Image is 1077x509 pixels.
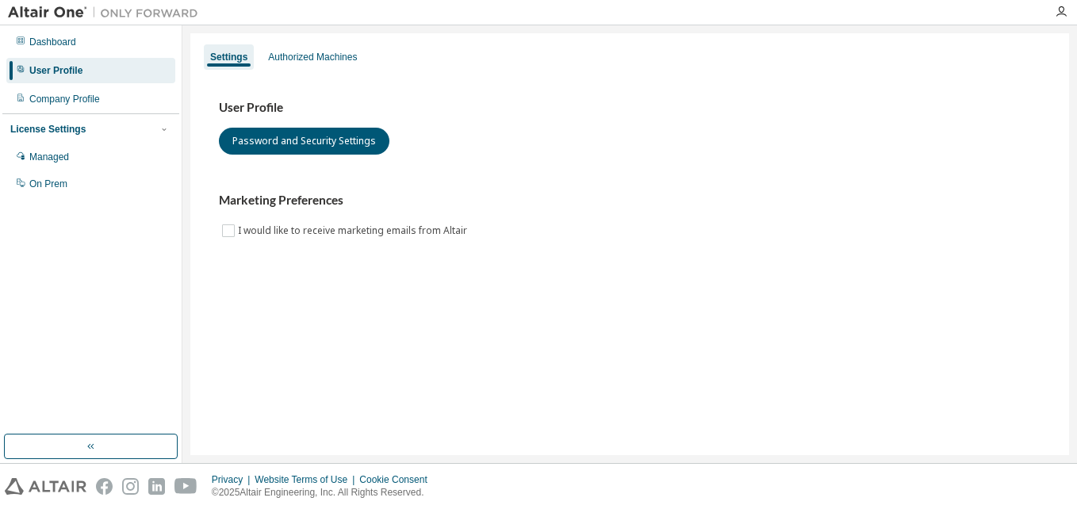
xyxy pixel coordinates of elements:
img: linkedin.svg [148,478,165,495]
label: I would like to receive marketing emails from Altair [238,221,470,240]
div: Settings [210,51,247,63]
img: altair_logo.svg [5,478,86,495]
div: Privacy [212,473,255,486]
h3: User Profile [219,100,1041,116]
div: License Settings [10,123,86,136]
div: Authorized Machines [268,51,357,63]
h3: Marketing Preferences [219,193,1041,209]
div: On Prem [29,178,67,190]
div: Cookie Consent [359,473,436,486]
div: Managed [29,151,69,163]
div: User Profile [29,64,82,77]
div: Website Terms of Use [255,473,359,486]
img: facebook.svg [96,478,113,495]
div: Dashboard [29,36,76,48]
img: youtube.svg [174,478,197,495]
img: instagram.svg [122,478,139,495]
p: © 2025 Altair Engineering, Inc. All Rights Reserved. [212,486,437,499]
div: Company Profile [29,93,100,105]
img: Altair One [8,5,206,21]
button: Password and Security Settings [219,128,389,155]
